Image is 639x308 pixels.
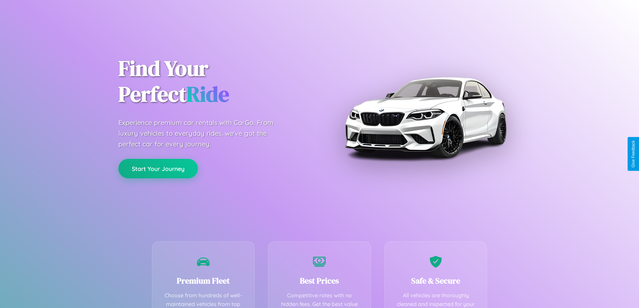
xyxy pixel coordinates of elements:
button: Start Your Journey [118,159,198,178]
div: Give Feedback [631,140,636,168]
p: Experience premium car rentals with CarGo. From luxury vehicles to everyday rides, we've got the ... [118,117,286,149]
span: Ride [187,79,229,109]
img: Premium BMW car rental vehicle [341,34,509,201]
h3: Best Prices [278,275,361,286]
h3: Safe & Secure [395,275,477,286]
h3: Premium Fleet [162,275,245,286]
h1: Find Your Perfect [118,56,310,107]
